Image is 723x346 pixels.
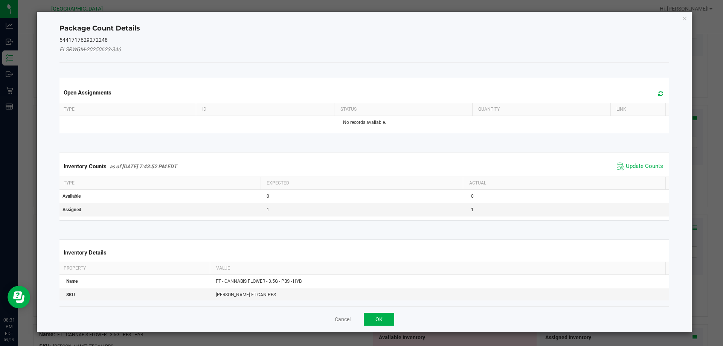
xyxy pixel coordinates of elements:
span: Link [616,107,626,112]
span: Value [216,265,230,271]
span: 0 [267,194,269,199]
span: Update Counts [626,163,663,170]
td: No records available. [58,116,671,129]
span: Quantity [478,107,500,112]
h4: Package Count Details [59,24,670,34]
span: Inventory Counts [64,163,107,170]
span: Available [63,194,81,199]
button: OK [364,313,394,326]
span: Status [340,107,357,112]
span: Type [64,180,75,186]
span: Type [64,107,75,112]
span: [PERSON_NAME]-FT-CAN-PBS [216,292,276,297]
span: 1 [267,207,269,212]
span: FT - CANNABIS FLOWER - 3.5G - PBS - HYB [216,279,302,284]
span: 0 [471,194,474,199]
span: 1 [471,207,474,212]
button: Cancel [335,316,351,323]
span: Open Assignments [64,89,111,96]
span: ID [202,107,206,112]
span: as of [DATE] 7:43:52 PM EDT [110,163,177,169]
span: Expected [267,180,289,186]
h5: FLSRWGM-20250623-346 [59,47,670,52]
h5: 5441717629272248 [59,37,670,43]
span: SKU [66,292,75,297]
span: Name [66,279,78,284]
span: Actual [469,180,486,186]
span: Property [64,265,86,271]
span: Assigned [63,207,81,212]
span: Inventory Details [64,249,107,256]
iframe: Resource center [8,286,30,308]
button: Close [682,14,688,23]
